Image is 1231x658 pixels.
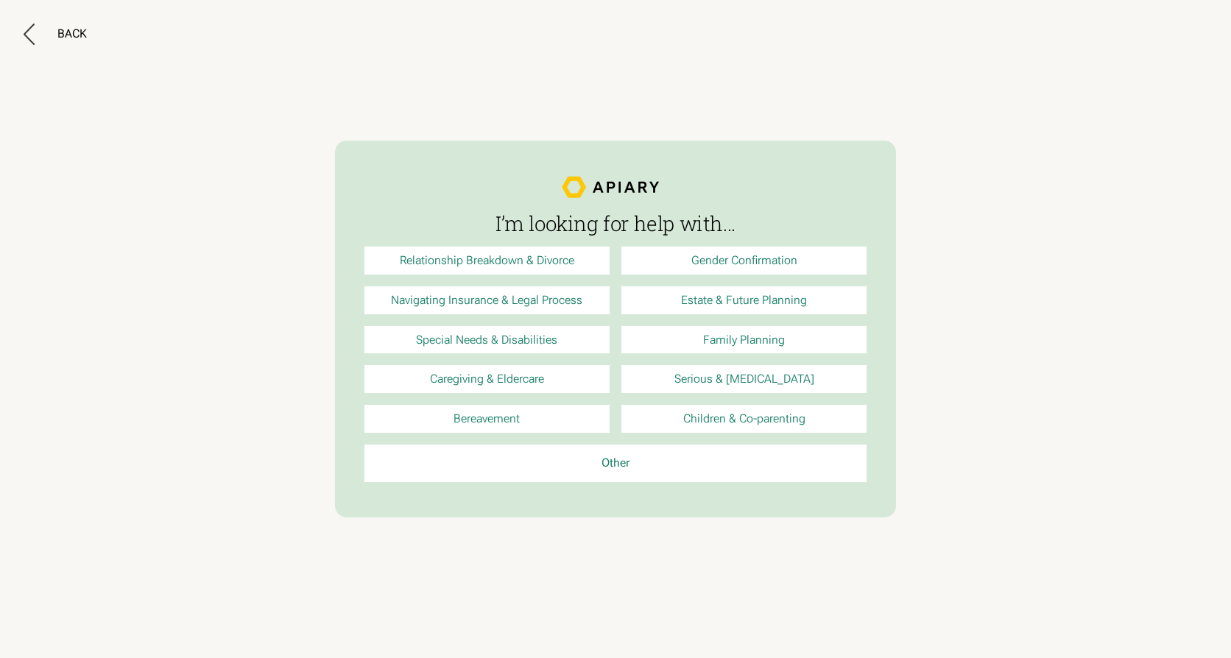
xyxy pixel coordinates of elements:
a: Navigating Insurance & Legal Process [364,286,610,314]
a: Serious & [MEDICAL_DATA] [621,365,867,393]
a: Family Planning [621,326,867,354]
button: Back [24,24,88,45]
a: Relationship Breakdown & Divorce [364,247,610,275]
h3: I’m looking for help with... [364,213,867,236]
a: Gender Confirmation [621,247,867,275]
a: Other [364,445,867,483]
a: Estate & Future Planning [621,286,867,314]
a: Children & Co-parenting [621,405,867,433]
div: Back [57,26,87,41]
a: Bereavement [364,405,610,433]
a: Caregiving & Eldercare [364,365,610,393]
a: Special Needs & Disabilities [364,326,610,354]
